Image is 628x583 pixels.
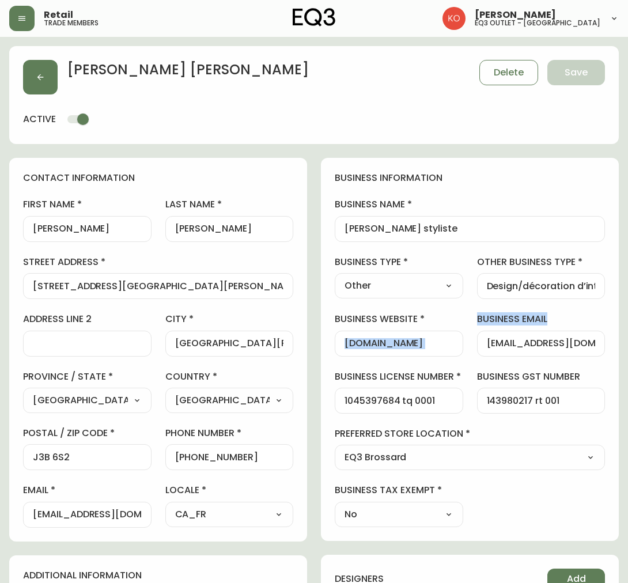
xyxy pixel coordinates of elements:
label: business website [335,313,463,325]
span: Delete [494,66,524,79]
label: street address [23,256,293,268]
h4: contact information [23,172,293,184]
input: https://www.designshop.com [345,338,453,349]
h4: additional information [23,569,293,582]
label: business email [477,313,606,325]
span: Retail [44,10,73,20]
label: phone number [165,427,294,440]
label: business name [335,198,605,211]
label: preferred store location [335,427,605,440]
label: province / state [23,370,152,383]
label: business gst number [477,370,606,383]
img: 9beb5e5239b23ed26e0d832b1b8f6f2a [442,7,466,30]
label: address line 2 [23,313,152,325]
h4: business information [335,172,605,184]
label: postal / zip code [23,427,152,440]
span: [PERSON_NAME] [475,10,556,20]
label: locale [165,484,294,497]
h5: trade members [44,20,99,26]
button: Delete [479,60,538,85]
label: other business type [477,256,606,268]
label: first name [23,198,152,211]
label: email [23,484,152,497]
label: last name [165,198,294,211]
label: business type [335,256,463,268]
label: business license number [335,370,463,383]
label: country [165,370,294,383]
h5: eq3 outlet - [GEOGRAPHIC_DATA] [475,20,600,26]
img: logo [293,8,335,26]
label: city [165,313,294,325]
h4: active [23,113,56,126]
h2: [PERSON_NAME] [PERSON_NAME] [67,60,309,85]
label: business tax exempt [335,484,463,497]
